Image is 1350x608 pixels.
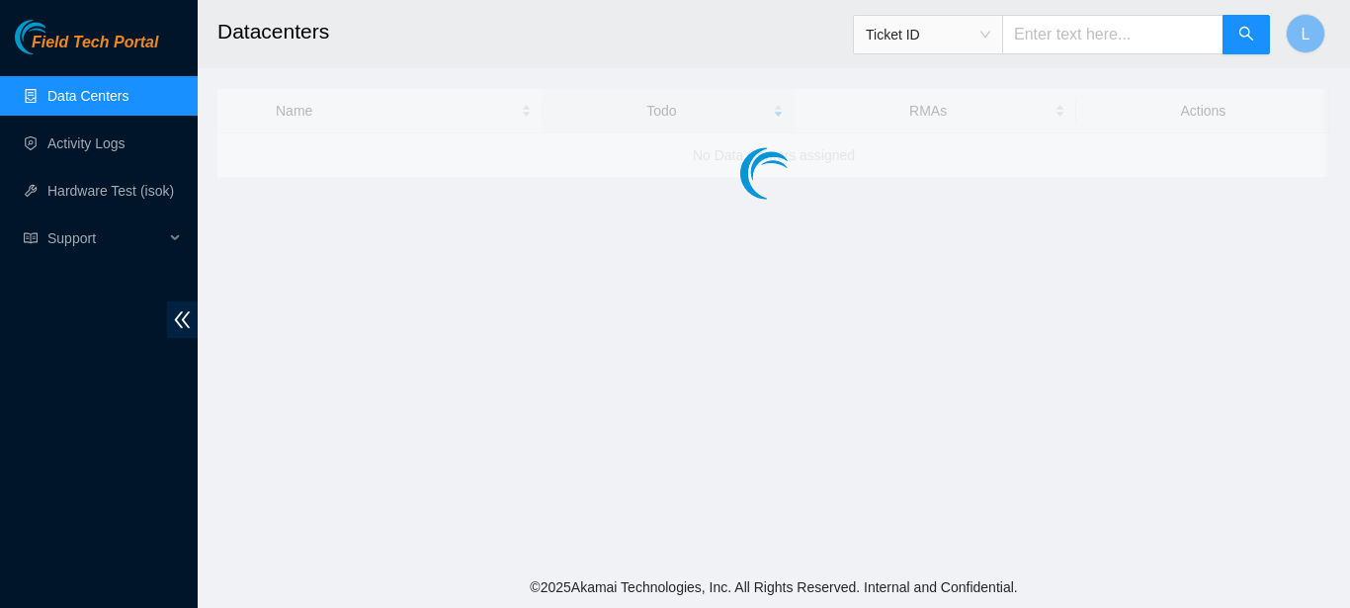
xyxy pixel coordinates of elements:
span: search [1238,26,1254,44]
a: Activity Logs [47,135,126,151]
button: L [1286,14,1325,53]
span: L [1302,22,1310,46]
a: Hardware Test (isok) [47,183,174,199]
img: Akamai Technologies [15,20,100,54]
span: read [24,231,38,245]
footer: © 2025 Akamai Technologies, Inc. All Rights Reserved. Internal and Confidential. [198,566,1350,608]
span: double-left [167,302,198,338]
button: search [1223,15,1270,54]
a: Data Centers [47,88,128,104]
a: Akamai TechnologiesField Tech Portal [15,36,158,61]
span: Field Tech Portal [32,34,158,52]
input: Enter text here... [1002,15,1223,54]
span: Ticket ID [866,20,990,49]
span: Support [47,218,164,258]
